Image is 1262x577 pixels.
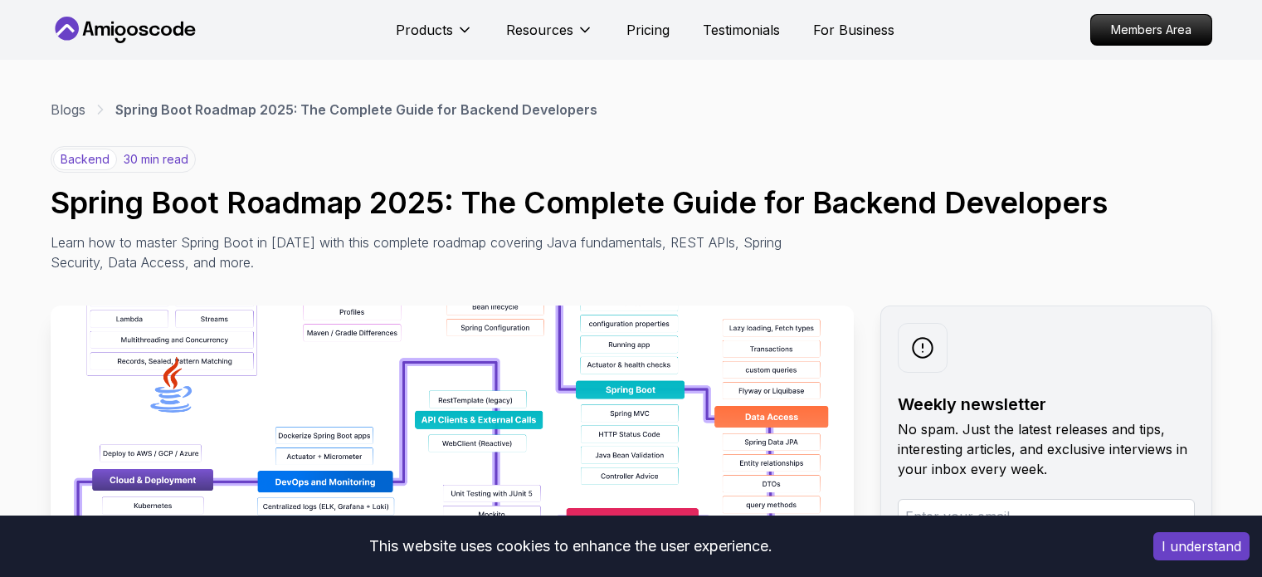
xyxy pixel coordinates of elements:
p: Resources [506,20,573,40]
button: Products [396,20,473,53]
p: Members Area [1091,15,1211,45]
button: Resources [506,20,593,53]
a: Blogs [51,100,85,120]
p: Products [396,20,453,40]
input: Enter your email [898,499,1195,534]
p: Learn how to master Spring Boot in [DATE] with this complete roadmap covering Java fundamentals, ... [51,232,794,272]
a: Pricing [626,20,670,40]
div: This website uses cookies to enhance the user experience. [12,528,1128,565]
a: Members Area [1090,14,1212,46]
h2: Weekly newsletter [898,393,1195,416]
p: Spring Boot Roadmap 2025: The Complete Guide for Backend Developers [115,100,597,120]
a: For Business [813,20,894,40]
p: 30 min read [124,151,188,168]
p: backend [53,149,117,170]
p: No spam. Just the latest releases and tips, interesting articles, and exclusive interviews in you... [898,419,1195,479]
h1: Spring Boot Roadmap 2025: The Complete Guide for Backend Developers [51,186,1212,219]
a: Testimonials [703,20,780,40]
button: Accept cookies [1153,532,1250,560]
